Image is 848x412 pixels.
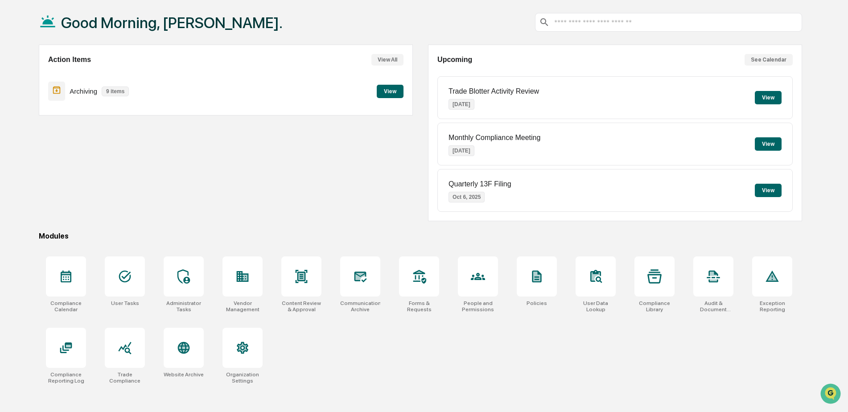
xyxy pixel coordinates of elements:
[5,126,60,142] a: 🔎Data Lookup
[693,300,733,313] div: Audit & Document Logs
[48,56,91,64] h2: Action Items
[745,54,793,66] button: See Calendar
[74,112,111,121] span: Attestations
[152,71,162,82] button: Start new chat
[9,19,162,33] p: How can we help?
[755,91,782,104] button: View
[18,129,56,138] span: Data Lookup
[449,180,511,188] p: Quarterly 13F Filing
[89,151,108,158] span: Pylon
[9,130,16,137] div: 🔎
[39,232,802,240] div: Modules
[399,300,439,313] div: Forms & Requests
[9,113,16,120] div: 🖐️
[458,300,498,313] div: People and Permissions
[576,300,616,313] div: User Data Lookup
[449,134,540,142] p: Monthly Compliance Meeting
[819,383,844,407] iframe: Open customer support
[30,68,146,77] div: Start new chat
[61,109,114,125] a: 🗄️Attestations
[65,113,72,120] div: 🗄️
[340,300,380,313] div: Communications Archive
[5,109,61,125] a: 🖐️Preclearance
[449,192,485,202] p: Oct 6, 2025
[755,184,782,197] button: View
[377,87,403,95] a: View
[18,112,58,121] span: Preclearance
[222,300,263,313] div: Vendor Management
[437,56,472,64] h2: Upcoming
[102,87,129,96] p: 9 items
[449,145,474,156] p: [DATE]
[371,54,403,66] button: View All
[30,77,113,84] div: We're available if you need us!
[111,300,139,306] div: User Tasks
[70,87,97,95] p: Archiving
[527,300,547,306] div: Policies
[281,300,321,313] div: Content Review & Approval
[105,371,145,384] div: Trade Compliance
[46,300,86,313] div: Compliance Calendar
[63,151,108,158] a: Powered byPylon
[164,300,204,313] div: Administrator Tasks
[164,371,204,378] div: Website Archive
[61,14,283,32] h1: Good Morning, [PERSON_NAME].
[9,68,25,84] img: 1746055101610-c473b297-6a78-478c-a979-82029cc54cd1
[377,85,403,98] button: View
[46,371,86,384] div: Compliance Reporting Log
[449,99,474,110] p: [DATE]
[222,371,263,384] div: Organization Settings
[752,300,792,313] div: Exception Reporting
[755,137,782,151] button: View
[634,300,675,313] div: Compliance Library
[449,87,539,95] p: Trade Blotter Activity Review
